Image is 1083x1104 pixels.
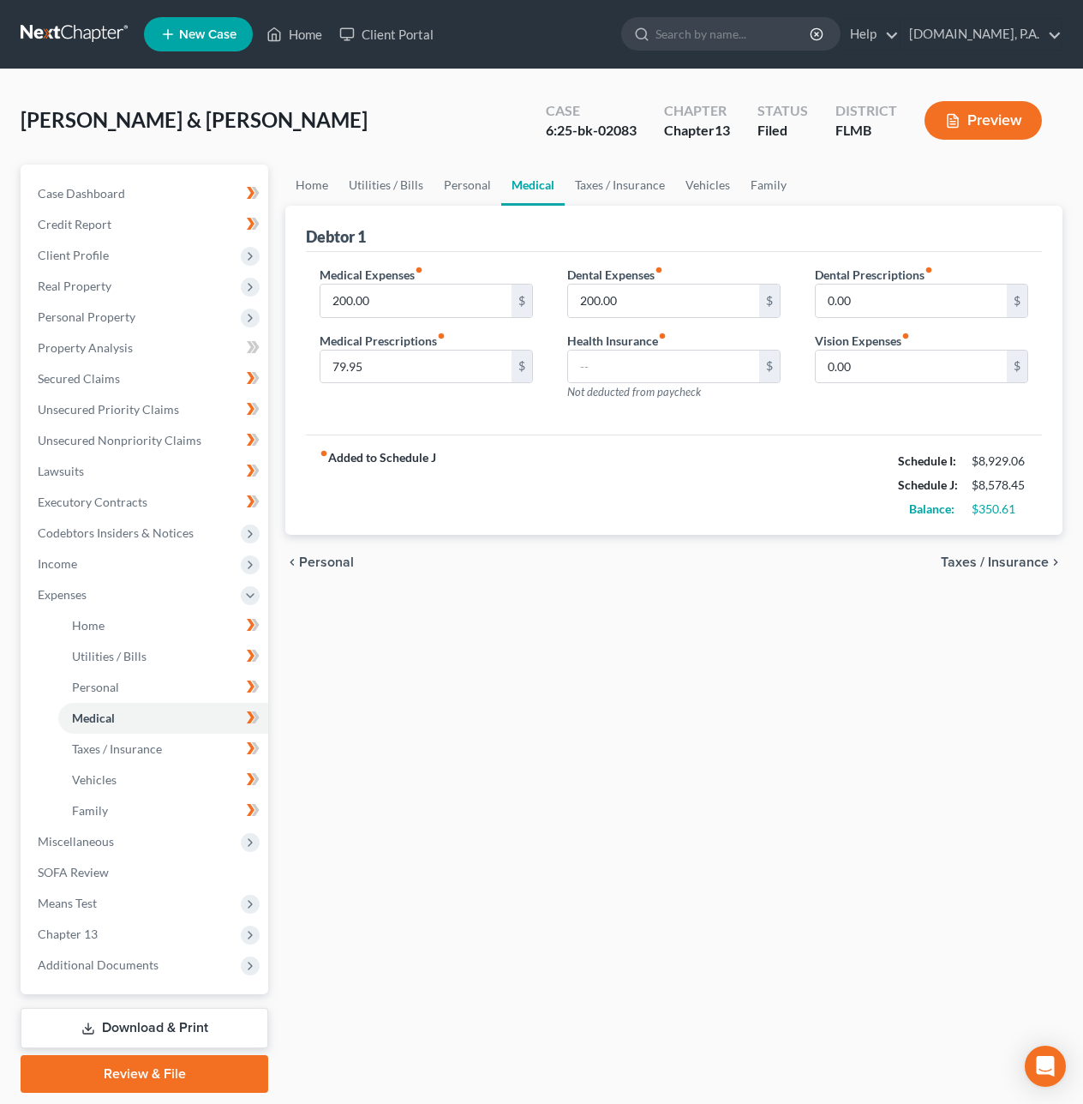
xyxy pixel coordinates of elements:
a: Taxes / Insurance [565,165,675,206]
div: Case [546,101,637,121]
strong: Schedule I: [898,453,956,468]
a: Help [841,19,899,50]
div: 6:25-bk-02083 [546,121,637,141]
strong: Schedule J: [898,477,958,492]
span: Real Property [38,279,111,293]
span: Medical [72,711,115,725]
a: Utilities / Bills [58,641,268,672]
a: Home [258,19,331,50]
span: Credit Report [38,217,111,231]
a: SOFA Review [24,857,268,888]
i: fiber_manual_record [924,266,933,274]
span: Vehicles [72,772,117,787]
a: Family [58,795,268,826]
div: Debtor 1 [306,226,366,247]
a: Secured Claims [24,363,268,394]
label: Medical Expenses [320,266,423,284]
span: Means Test [38,896,97,910]
i: fiber_manual_record [901,332,910,340]
div: $ [1007,351,1027,383]
div: District [835,101,897,121]
a: Lawsuits [24,456,268,487]
span: Secured Claims [38,371,120,386]
label: Medical Prescriptions [320,332,446,350]
label: Vision Expenses [815,332,910,350]
i: fiber_manual_record [415,266,423,274]
i: fiber_manual_record [320,449,328,458]
a: Family [740,165,797,206]
a: Case Dashboard [24,178,268,209]
span: 13 [715,122,730,138]
a: Vehicles [675,165,740,206]
span: Codebtors Insiders & Notices [38,525,194,540]
a: Personal [434,165,501,206]
span: [PERSON_NAME] & [PERSON_NAME] [21,107,368,132]
div: $ [512,285,532,317]
input: -- [816,351,1007,383]
a: Executory Contracts [24,487,268,518]
div: $ [759,351,780,383]
div: $350.61 [972,501,1028,518]
a: Unsecured Priority Claims [24,394,268,425]
input: -- [816,285,1007,317]
button: Preview [924,101,1042,140]
button: chevron_left Personal [285,555,354,569]
span: Personal Property [38,309,135,324]
span: New Case [179,28,236,41]
i: chevron_right [1049,555,1062,569]
strong: Added to Schedule J [320,449,436,521]
i: chevron_left [285,555,299,569]
span: Personal [72,680,119,694]
div: Status [757,101,808,121]
a: [DOMAIN_NAME], P.A. [901,19,1062,50]
span: Chapter 13 [38,927,98,941]
i: fiber_manual_record [658,332,667,340]
span: Executory Contracts [38,495,147,509]
span: Case Dashboard [38,186,125,201]
span: Taxes / Insurance [72,741,162,756]
input: -- [320,351,512,383]
span: Lawsuits [38,464,84,478]
a: Medical [58,703,268,734]
input: -- [568,285,759,317]
span: Family [72,803,108,818]
div: Filed [757,121,808,141]
div: $ [759,285,780,317]
span: Expenses [38,587,87,602]
a: Credit Report [24,209,268,240]
input: -- [568,351,759,383]
span: Taxes / Insurance [941,555,1049,569]
a: Home [285,165,338,206]
strong: Balance: [909,501,954,516]
span: Unsecured Priority Claims [38,402,179,417]
a: Download & Print [21,1008,268,1048]
div: FLMB [835,121,897,141]
span: Client Profile [38,248,109,262]
span: Unsecured Nonpriority Claims [38,433,201,447]
span: Property Analysis [38,340,133,355]
a: Home [58,610,268,641]
label: Health Insurance [567,332,667,350]
span: Not deducted from paycheck [567,385,701,399]
i: fiber_manual_record [437,332,446,340]
span: Utilities / Bills [72,649,147,663]
button: Taxes / Insurance chevron_right [941,555,1062,569]
i: fiber_manual_record [655,266,663,274]
a: Vehicles [58,765,268,795]
a: Property Analysis [24,333,268,363]
span: SOFA Review [38,865,109,879]
a: Medical [501,165,565,206]
a: Unsecured Nonpriority Claims [24,425,268,456]
div: Open Intercom Messenger [1025,1046,1066,1087]
input: Search by name... [655,18,812,50]
a: Client Portal [331,19,442,50]
span: Personal [299,555,354,569]
div: $ [512,351,532,383]
a: Personal [58,672,268,703]
div: $ [1007,285,1027,317]
div: Chapter [664,101,730,121]
a: Utilities / Bills [338,165,434,206]
span: Additional Documents [38,957,159,972]
label: Dental Expenses [567,266,663,284]
span: Miscellaneous [38,834,114,849]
